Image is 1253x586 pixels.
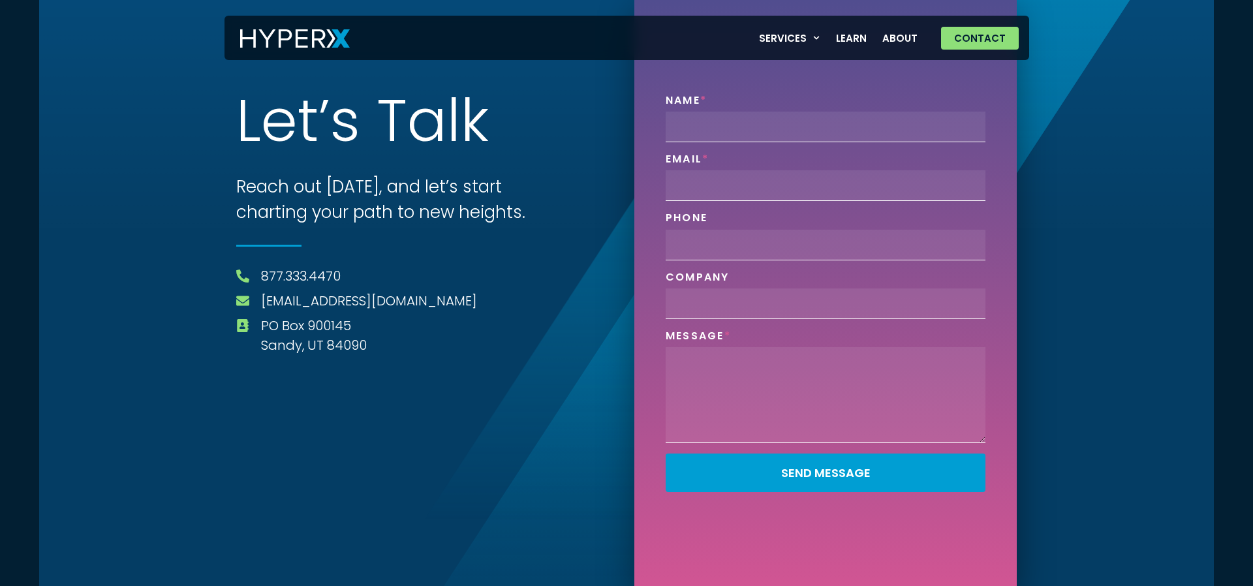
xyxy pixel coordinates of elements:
label: Company [666,271,730,288]
a: About [874,25,925,52]
label: Phone [666,211,707,229]
span: Contact [954,33,1006,43]
span: T [377,94,407,156]
span: e [261,94,298,158]
form: Contact Form [666,94,985,502]
a: [EMAIL_ADDRESS][DOMAIN_NAME] [261,291,477,311]
span: ’ [318,94,330,150]
label: Name [666,94,707,112]
span: PO Box 900145 Sandy, UT 84090 [258,316,367,355]
a: Learn [828,25,874,52]
span: Send Message [781,467,871,479]
label: Message [666,330,731,347]
button: Send Message [666,454,985,492]
a: Contact [941,27,1019,50]
span: L [236,94,261,154]
img: HyperX Logo [240,29,350,48]
span: s [330,94,360,156]
span: k [461,94,489,155]
span: t [298,94,318,153]
a: 877.333.4470 [261,266,341,286]
label: Email [666,153,709,170]
nav: Menu [751,25,925,52]
span: l [447,94,461,151]
a: Services [751,25,828,52]
input: Only numbers and phone characters (#, -, *, etc) are accepted. [666,230,985,260]
span: a [407,94,447,159]
h3: Reach out [DATE], and let’s start charting your path to new heights. [236,174,556,225]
